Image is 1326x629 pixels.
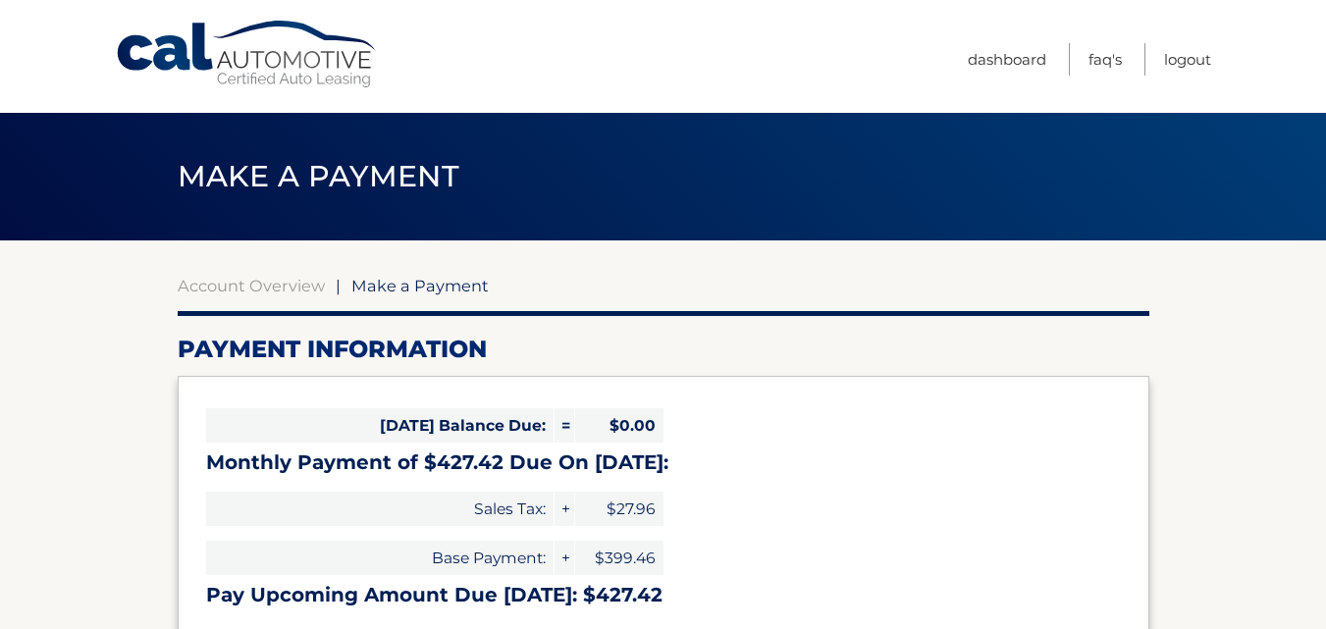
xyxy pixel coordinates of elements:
[351,276,489,295] span: Make a Payment
[336,276,341,295] span: |
[555,541,574,575] span: +
[1164,43,1211,76] a: Logout
[178,158,459,194] span: Make a Payment
[206,408,554,443] span: [DATE] Balance Due:
[555,492,574,526] span: +
[206,583,1121,607] h3: Pay Upcoming Amount Due [DATE]: $427.42
[206,541,554,575] span: Base Payment:
[206,492,554,526] span: Sales Tax:
[575,541,663,575] span: $399.46
[575,492,663,526] span: $27.96
[178,276,325,295] a: Account Overview
[206,450,1121,475] h3: Monthly Payment of $427.42 Due On [DATE]:
[968,43,1046,76] a: Dashboard
[575,408,663,443] span: $0.00
[178,335,1149,364] h2: Payment Information
[555,408,574,443] span: =
[115,20,380,89] a: Cal Automotive
[1088,43,1122,76] a: FAQ's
